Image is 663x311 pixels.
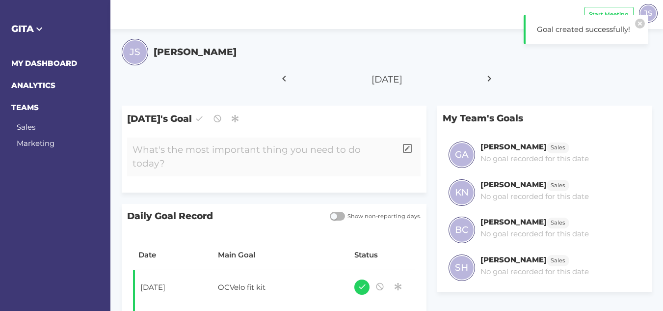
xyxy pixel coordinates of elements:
h6: [PERSON_NAME] [480,142,547,151]
span: KN [455,186,469,199]
h5: GITA [11,22,100,36]
h5: [PERSON_NAME] [154,45,237,59]
span: [DATE]'s Goal [122,106,426,132]
span: BC [455,223,468,237]
p: No goal recorded for this date [480,153,589,165]
div: Main Goal [218,250,344,261]
span: Show non-reporting days. [345,212,421,221]
h6: [PERSON_NAME] [480,180,547,189]
div: Date [138,250,207,261]
span: Start Meeting [589,10,629,19]
a: Marketing [17,139,54,148]
a: Sales [547,255,569,264]
div: OCVelo fit kit [212,277,338,301]
span: [DATE] [371,74,402,85]
span: Sales [551,143,565,152]
a: Sales [547,180,569,189]
span: Sales [551,256,565,265]
button: Start Meeting [584,7,634,22]
a: Sales [17,122,35,132]
p: No goal recorded for this date [480,228,589,240]
h6: TEAMS [11,102,100,113]
h6: [PERSON_NAME] [480,217,547,226]
a: MY DASHBOARD [11,58,77,68]
p: No goal recorded for this date [480,191,589,202]
a: Sales [547,142,569,151]
span: Daily Goal Record [122,204,324,229]
div: JS [639,4,658,23]
p: My Team's Goals [437,106,652,131]
span: GA [455,148,469,162]
span: JS [644,7,652,19]
a: ANALYTICS [11,81,55,90]
span: Sales [551,219,565,227]
span: Sales [551,181,565,190]
h6: [PERSON_NAME] [480,255,547,264]
a: Sales [547,217,569,226]
div: Status [354,250,409,261]
span: JS [130,45,140,59]
p: No goal recorded for this date [480,266,589,278]
span: SH [455,261,468,275]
